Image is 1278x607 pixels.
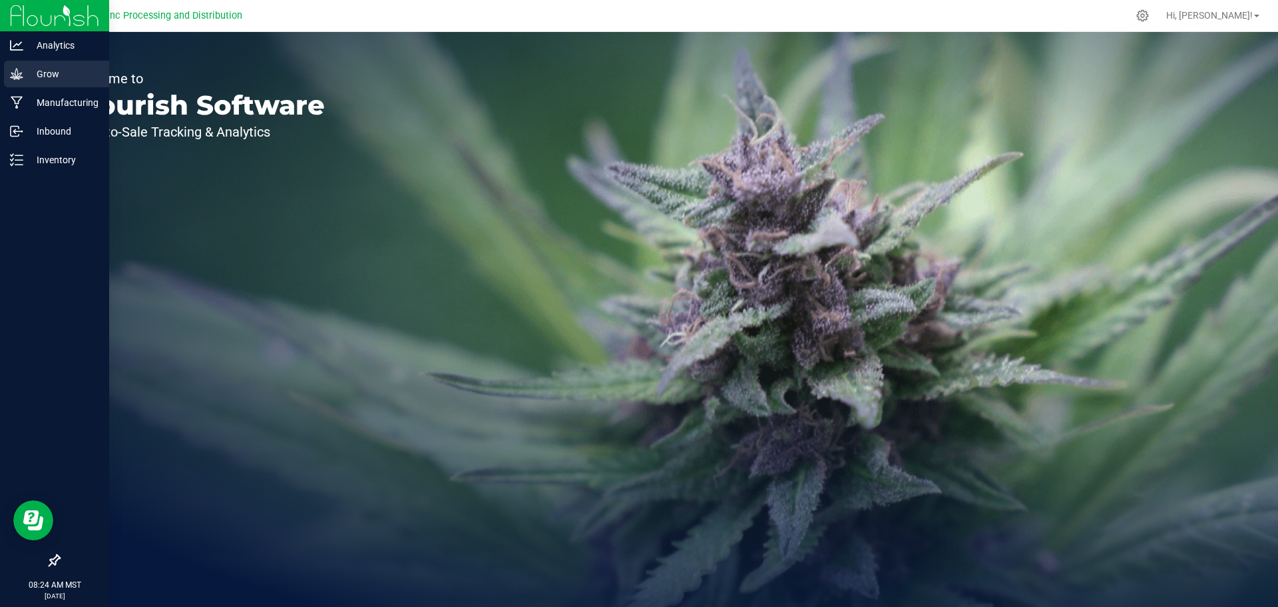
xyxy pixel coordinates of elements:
p: [DATE] [6,591,103,601]
inline-svg: Grow [10,67,23,81]
inline-svg: Inventory [10,153,23,167]
p: 08:24 AM MST [6,579,103,591]
p: Welcome to [72,72,325,85]
inline-svg: Manufacturing [10,96,23,109]
span: Hi, [PERSON_NAME]! [1166,10,1253,21]
p: Grow [23,66,103,82]
iframe: Resource center [13,500,53,540]
p: Analytics [23,37,103,53]
p: Seed-to-Sale Tracking & Analytics [72,125,325,139]
span: Globe Farmacy Inc Processing and Distribution [39,10,242,21]
p: Flourish Software [72,92,325,119]
div: Manage settings [1134,9,1151,22]
inline-svg: Inbound [10,125,23,138]
p: Manufacturing [23,95,103,111]
p: Inventory [23,152,103,168]
inline-svg: Analytics [10,39,23,52]
p: Inbound [23,123,103,139]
